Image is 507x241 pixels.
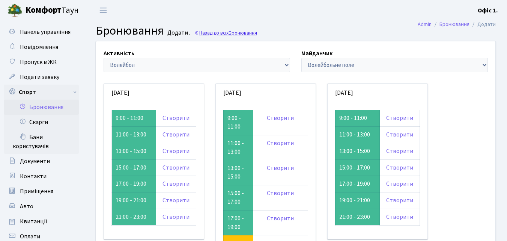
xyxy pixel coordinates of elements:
span: Оплати [20,232,40,241]
a: Пропуск в ЖК [4,55,79,70]
td: 17:00 - 19:00 [335,176,379,192]
label: Майданчик [301,49,332,58]
a: Спорт [4,85,79,100]
a: Створити [267,189,294,197]
td: 11:00 - 13:00 [223,135,253,160]
td: 11:00 - 13:00 [112,126,156,143]
td: 15:00 - 17:00 [112,159,156,176]
span: Квитанції [20,217,47,226]
a: Створити [162,147,190,155]
small: Додати . [166,29,190,36]
td: 15:00 - 17:00 [223,185,253,211]
span: Пропуск в ЖК [20,58,57,66]
span: Подати заявку [20,73,59,81]
td: 19:00 - 21:00 [112,192,156,209]
a: Квитанції [4,214,79,229]
a: Створити [267,114,294,122]
a: Повідомлення [4,39,79,55]
a: Створити [267,139,294,147]
td: 17:00 - 19:00 [112,176,156,192]
span: Авто [20,202,33,211]
td: 19:00 - 21:00 [335,192,379,209]
a: Створити [386,196,413,205]
td: 15:00 - 17:00 [335,159,379,176]
a: Документи [4,154,79,169]
a: Створити [162,213,190,221]
a: Створити [162,196,190,205]
a: Створити [386,164,413,172]
td: 17:00 - 19:00 [223,210,253,235]
td: 9:00 - 11:00 [112,110,156,126]
a: Приміщення [4,184,79,199]
nav: breadcrumb [406,17,507,32]
span: Повідомлення [20,43,58,51]
a: Створити [162,114,190,122]
td: 9:00 - 11:00 [223,110,253,135]
button: Переключити навігацію [94,4,113,17]
td: 13:00 - 15:00 [335,143,379,159]
span: Контакти [20,172,47,180]
a: Бронювання [4,100,79,115]
a: Створити [162,164,190,172]
div: [DATE] [328,84,427,102]
td: 13:00 - 15:00 [112,143,156,159]
li: Додати [469,20,496,29]
td: 11:00 - 13:00 [335,126,379,143]
td: 13:00 - 15:00 [223,160,253,185]
a: Створити [162,130,190,139]
a: Авто [4,199,79,214]
a: Бронювання [439,20,469,28]
img: logo.png [8,3,23,18]
a: Створити [267,214,294,223]
a: Створити [162,180,190,188]
a: Створити [386,147,413,155]
a: Admin [418,20,432,28]
a: Назад до всіхБронювання [194,29,257,36]
span: Таун [26,4,79,17]
span: Приміщення [20,187,53,196]
a: Скарги [4,115,79,130]
span: Бронювання [96,22,164,39]
label: Активність [104,49,134,58]
b: Комфорт [26,4,62,16]
a: Контакти [4,169,79,184]
span: Панель управління [20,28,71,36]
a: Бани користувачів [4,130,79,154]
div: [DATE] [104,84,204,102]
a: Створити [386,180,413,188]
div: [DATE] [216,84,316,102]
td: 9:00 - 11:00 [335,110,379,126]
a: Створити [386,213,413,221]
a: Створити [267,164,294,172]
a: Створити [386,114,413,122]
a: Офіс 1. [478,6,498,15]
a: Створити [386,130,413,139]
td: 21:00 - 23:00 [112,209,156,226]
a: Подати заявку [4,70,79,85]
span: Документи [20,157,50,165]
td: 21:00 - 23:00 [335,209,379,226]
a: Панель управління [4,24,79,39]
span: Бронювання [229,29,257,36]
